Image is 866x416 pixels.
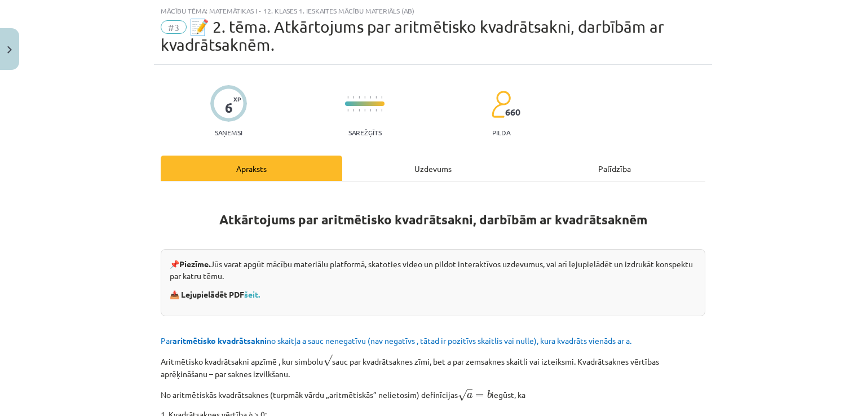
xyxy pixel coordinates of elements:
div: Palīdzība [524,156,705,181]
img: icon-short-line-57e1e144782c952c97e751825c79c345078a6d821885a25fce030b3d8c18986b.svg [359,96,360,99]
img: icon-short-line-57e1e144782c952c97e751825c79c345078a6d821885a25fce030b3d8c18986b.svg [375,109,377,112]
img: icon-short-line-57e1e144782c952c97e751825c79c345078a6d821885a25fce030b3d8c18986b.svg [353,109,354,112]
p: Saņemsi [210,129,247,136]
p: 📌 Jūs varat apgūt mācību materiālu platformā, skatoties video un pildot interaktīvos uzdevumus, v... [170,258,696,282]
p: Aritmētisko kvadrātsakni apzīmē , kur simbolu sauc par kvadrātsaknes zīmi, bet a par zemsaknes sk... [161,353,705,380]
p: Sarežģīts [348,129,382,136]
img: icon-short-line-57e1e144782c952c97e751825c79c345078a6d821885a25fce030b3d8c18986b.svg [359,109,360,112]
img: icon-short-line-57e1e144782c952c97e751825c79c345078a6d821885a25fce030b3d8c18986b.svg [353,96,354,99]
b: aritmētisko kvadrātsakni [173,335,267,346]
div: 6 [225,100,233,116]
div: Uzdevums [342,156,524,181]
div: Mācību tēma: Matemātikas i - 12. klases 1. ieskaites mācību materiāls (ab) [161,7,705,15]
span: Par no skaitļa a sauc nenegatīvu (nav negatīvs , tātad ir pozitīvs skaitlis vai nulle), kura kvad... [161,335,631,346]
span: 📝 2. tēma. Atkārtojums par aritmētisko kvadrātsakni, darbībām ar kvadrātsaknēm. [161,17,664,54]
span: XP [233,96,241,102]
strong: 📥 Lejupielādēt PDF [170,289,262,299]
p: pilda [492,129,510,136]
img: icon-short-line-57e1e144782c952c97e751825c79c345078a6d821885a25fce030b3d8c18986b.svg [370,109,371,112]
img: icon-short-line-57e1e144782c952c97e751825c79c345078a6d821885a25fce030b3d8c18986b.svg [364,96,365,99]
img: icon-short-line-57e1e144782c952c97e751825c79c345078a6d821885a25fce030b3d8c18986b.svg [347,96,348,99]
span: b [487,390,492,399]
span: a [467,393,472,399]
img: icon-short-line-57e1e144782c952c97e751825c79c345078a6d821885a25fce030b3d8c18986b.svg [364,109,365,112]
a: šeit. [244,289,260,299]
strong: Atkārtojums par aritmētisko kvadrātsakni, darbībām ar kvadrātsaknēm [219,211,647,228]
img: icon-short-line-57e1e144782c952c97e751825c79c345078a6d821885a25fce030b3d8c18986b.svg [381,109,382,112]
span: √ [458,390,467,401]
strong: Piezīme. [179,259,210,269]
img: icon-short-line-57e1e144782c952c97e751825c79c345078a6d821885a25fce030b3d8c18986b.svg [381,96,382,99]
span: = [475,393,484,398]
span: 660 [505,107,520,117]
img: icon-short-line-57e1e144782c952c97e751825c79c345078a6d821885a25fce030b3d8c18986b.svg [375,96,377,99]
span: √ [323,355,332,366]
span: #3 [161,20,187,34]
img: students-c634bb4e5e11cddfef0936a35e636f08e4e9abd3cc4e673bd6f9a4125e45ecb1.svg [491,90,511,118]
img: icon-short-line-57e1e144782c952c97e751825c79c345078a6d821885a25fce030b3d8c18986b.svg [370,96,371,99]
img: icon-short-line-57e1e144782c952c97e751825c79c345078a6d821885a25fce030b3d8c18986b.svg [347,109,348,112]
p: No aritmētiskās kvadrātsaknes (turpmāk vārdu „aritmētiskās” nelietosim) definīcijas iegūst, ka [161,387,705,402]
img: icon-close-lesson-0947bae3869378f0d4975bcd49f059093ad1ed9edebbc8119c70593378902aed.svg [7,46,12,54]
div: Apraksts [161,156,342,181]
